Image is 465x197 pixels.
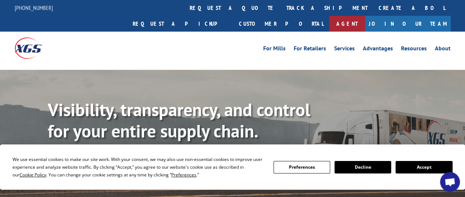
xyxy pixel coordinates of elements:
div: Open chat [440,172,460,192]
span: Cookie Policy [19,172,46,178]
a: Join Our Team [365,16,451,32]
a: About [435,46,451,54]
a: For Mills [263,46,286,54]
a: [PHONE_NUMBER] [15,4,53,11]
span: Preferences [171,172,196,178]
a: Advantages [363,46,393,54]
button: Preferences [273,161,330,173]
a: Resources [401,46,427,54]
a: Agent [329,16,365,32]
div: We use essential cookies to make our site work. With your consent, we may also use non-essential ... [12,155,264,179]
button: Decline [335,161,391,173]
a: For Retailers [294,46,326,54]
a: Customer Portal [233,16,329,32]
a: Request a pickup [127,16,233,32]
b: Visibility, transparency, and control for your entire supply chain. [48,98,310,142]
a: Services [334,46,355,54]
button: Accept [396,161,452,173]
